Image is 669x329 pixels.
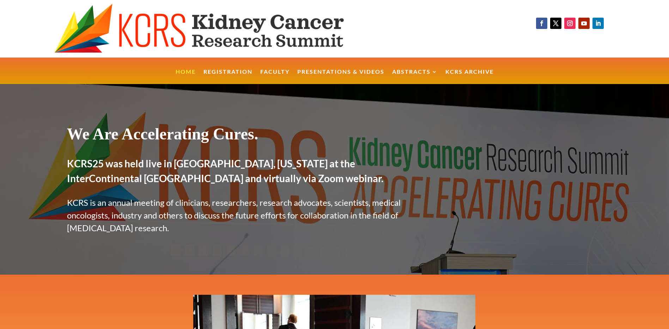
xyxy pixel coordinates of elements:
a: Abstracts [392,69,438,84]
a: Follow on LinkedIn [592,18,604,29]
a: Home [176,69,196,84]
a: Follow on Youtube [578,18,590,29]
a: Follow on X [550,18,561,29]
a: Follow on Facebook [536,18,547,29]
p: KCRS is an annual meeting of clinicians, researchers, research advocates, scientists, medical onc... [67,196,414,234]
a: Faculty [260,69,290,84]
a: Presentations & Videos [297,69,384,84]
img: KCRS generic logo wide [54,4,379,54]
a: KCRS Archive [445,69,494,84]
a: Follow on Instagram [564,18,576,29]
h1: We Are Accelerating Cures. [67,124,414,147]
h2: KCRS25 was held live in [GEOGRAPHIC_DATA], [US_STATE] at the InterContinental [GEOGRAPHIC_DATA] a... [67,156,414,189]
a: Registration [203,69,253,84]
